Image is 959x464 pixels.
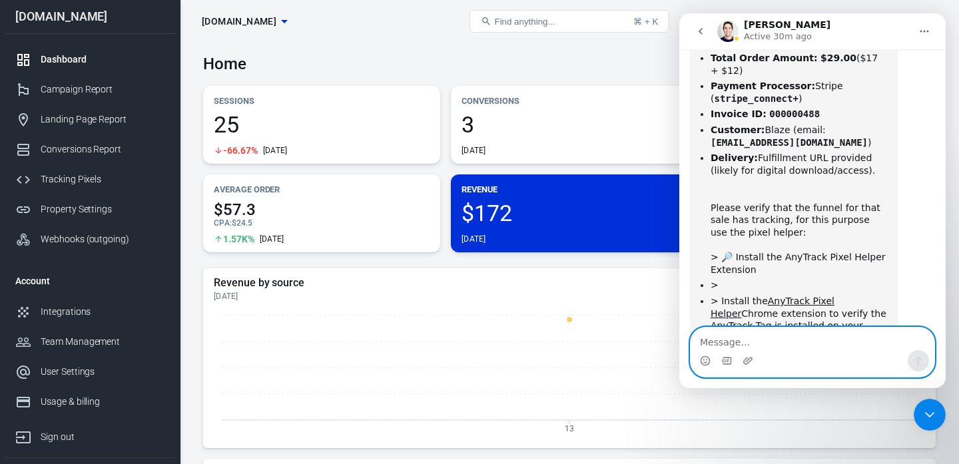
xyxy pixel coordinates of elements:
[462,182,677,196] p: Revenue
[31,124,188,134] code: [EMAIL_ADDRESS][DOMAIN_NAME]
[462,234,486,244] div: [DATE]
[462,145,486,156] div: [DATE]
[228,337,250,358] button: Send a message…
[5,387,175,417] a: Usage & billing
[214,94,430,108] p: Sessions
[21,21,32,32] img: logo_orange.svg
[5,224,175,254] a: Webhooks (outgoing)
[90,95,141,106] code: 000000488
[5,11,175,23] div: [DOMAIN_NAME]
[51,79,119,87] div: Domain Overview
[5,164,175,194] a: Tracking Pixels
[260,234,284,244] div: [DATE]
[462,113,677,136] span: 3
[11,314,255,337] textarea: Message…
[31,95,87,106] b: Invoice ID:
[202,13,276,30] span: thrivecart.com
[31,39,139,50] b: Total Order Amount:
[214,291,925,302] div: [DATE]
[494,17,555,27] span: Find anything...
[5,194,175,224] a: Property Settings
[470,10,669,33] button: Find anything...⌘ + K
[21,342,31,353] button: Emoji picker
[41,142,164,156] div: Conversions Report
[31,111,208,135] li: Blaze (email: )
[21,35,32,45] img: website_grey.svg
[916,5,948,37] a: Sign out
[41,430,164,444] div: Sign out
[5,134,175,164] a: Conversions Report
[31,67,136,78] b: Payment Processor:
[31,266,208,278] li: >
[41,365,164,379] div: User Settings
[5,357,175,387] a: User Settings
[41,172,164,186] div: Tracking Pixels
[63,342,74,353] button: Upload attachment
[462,202,677,224] span: $172
[263,145,288,156] div: [DATE]
[31,111,85,122] b: Customer:
[35,80,119,91] code: stripe_connect+
[232,218,252,228] span: $24.5
[5,297,175,327] a: Integrations
[214,218,232,228] span: CPA :
[5,417,175,452] a: Sign out
[31,282,155,306] a: AnyTrack Pixel Helper
[5,265,175,297] li: Account
[5,105,175,134] a: Landing Page Report
[5,327,175,357] a: Team Management
[462,94,677,108] p: Conversions
[36,77,47,88] img: tab_domain_overview_orange.svg
[41,202,164,216] div: Property Settings
[679,13,946,388] iframe: Intercom live chat
[214,113,430,136] span: 25
[196,9,292,34] button: [DOMAIN_NAME]
[41,395,164,409] div: Usage & billing
[633,17,658,27] div: ⌘ + K
[31,139,79,150] b: Delivery:
[214,182,430,196] p: Average Order
[41,305,164,319] div: Integrations
[5,75,175,105] a: Campaign Report
[141,39,177,50] b: $29.00
[41,335,164,349] div: Team Management
[147,79,224,87] div: Keywords by Traffic
[203,55,246,73] h3: Home
[223,146,258,155] span: -66.67%
[914,399,946,431] iframe: Intercom live chat
[133,77,143,88] img: tab_keywords_by_traffic_grey.svg
[214,202,430,218] span: $57.3
[565,423,574,433] tspan: 13
[37,21,65,32] div: v 4.0.25
[31,282,208,356] li: > Install the Chrome extension to verify the AnyTrack Tag is installed on your website. It also s...
[41,53,164,67] div: Dashboard
[223,234,254,244] span: 1.57K%
[31,67,208,91] li: Stripe ( )
[5,45,175,75] a: Dashboard
[41,232,164,246] div: Webhooks (outgoing)
[41,83,164,97] div: Campaign Report
[31,39,208,63] li: ($17 + $12)
[31,138,208,262] li: Fulfillment URL provided (likely for digital download/access). Please verify that the funnel for ...
[41,113,164,126] div: Landing Page Report
[42,342,53,353] button: Gif picker
[35,35,147,45] div: Domain: [DOMAIN_NAME]
[214,276,925,290] h5: Revenue by source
